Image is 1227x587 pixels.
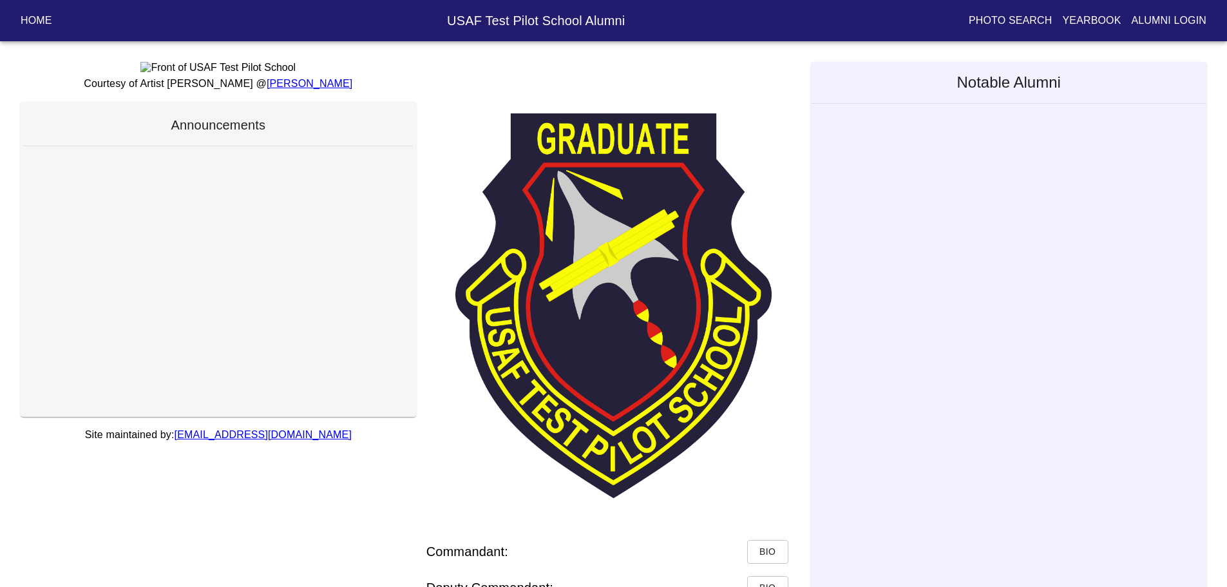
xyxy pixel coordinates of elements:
button: Home [15,9,57,32]
p: Yearbook [1062,13,1121,28]
a: [PERSON_NAME] [267,78,353,89]
p: Home [21,13,52,28]
p: Courtesy of Artist [PERSON_NAME] @ [21,76,416,91]
button: Photo Search [964,9,1058,32]
img: Front of USAF Test Pilot School [140,62,296,73]
h6: USAF Test Pilot School Alumni [150,10,922,31]
button: Bio [747,540,788,564]
h5: Notable Alumni [811,62,1206,103]
span: Bio [757,544,778,560]
a: [EMAIL_ADDRESS][DOMAIN_NAME] [175,429,352,440]
h6: Announcements [23,115,414,135]
h6: Commandant: [426,541,508,562]
p: Site maintained by: [21,427,416,443]
img: TPS Patch [455,113,772,498]
p: Alumni Login [1132,13,1207,28]
button: Alumni Login [1127,9,1212,32]
p: Photo Search [969,13,1052,28]
button: Yearbook [1057,9,1126,32]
